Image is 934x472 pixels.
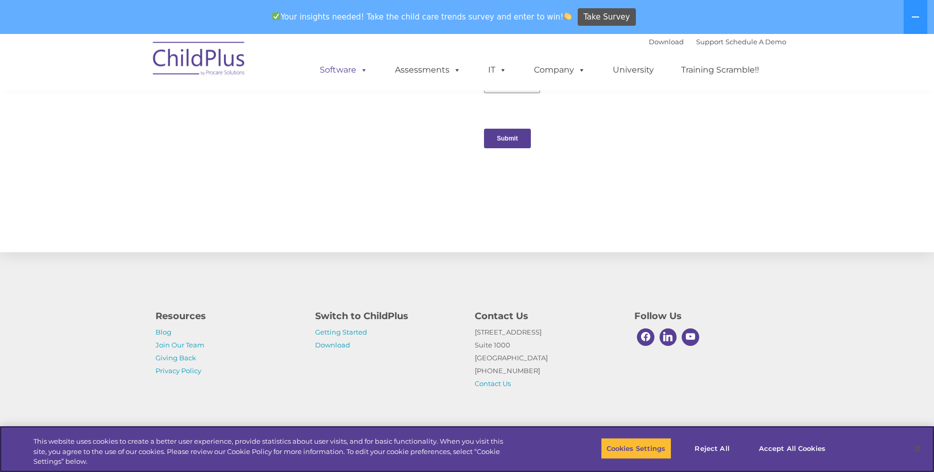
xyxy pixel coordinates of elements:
p: [STREET_ADDRESS] Suite 1000 [GEOGRAPHIC_DATA] [PHONE_NUMBER] [475,326,619,390]
a: Giving Back [155,354,196,362]
a: Assessments [385,60,471,80]
img: ChildPlus by Procare Solutions [148,34,251,86]
font: | [649,38,786,46]
button: Cookies Settings [601,438,671,459]
button: Close [906,437,929,460]
a: Download [649,38,684,46]
a: Take Survey [578,8,636,26]
span: Take Survey [583,8,630,26]
a: Getting Started [315,328,367,336]
img: ✅ [272,12,280,20]
h4: Resources [155,309,300,323]
h4: Follow Us [634,309,779,323]
a: Facebook [634,326,657,348]
a: Download [315,341,350,349]
a: Training Scramble!! [671,60,769,80]
a: Join Our Team [155,341,204,349]
a: Schedule A Demo [725,38,786,46]
a: Software [309,60,378,80]
div: This website uses cookies to create a better user experience, provide statistics about user visit... [33,436,514,467]
button: Accept All Cookies [753,438,831,459]
h4: Contact Us [475,309,619,323]
a: Company [524,60,596,80]
span: Your insights needed! Take the child care trends survey and enter to win! [268,7,576,27]
span: Last name [143,68,175,76]
a: Privacy Policy [155,366,201,375]
img: 👏 [564,12,572,20]
a: University [602,60,664,80]
span: Phone number [143,110,187,118]
a: IT [478,60,517,80]
a: Youtube [679,326,702,348]
button: Reject All [680,438,745,459]
h4: Switch to ChildPlus [315,309,459,323]
a: Contact Us [475,379,511,388]
a: Blog [155,328,171,336]
a: Linkedin [657,326,680,348]
a: Support [696,38,723,46]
